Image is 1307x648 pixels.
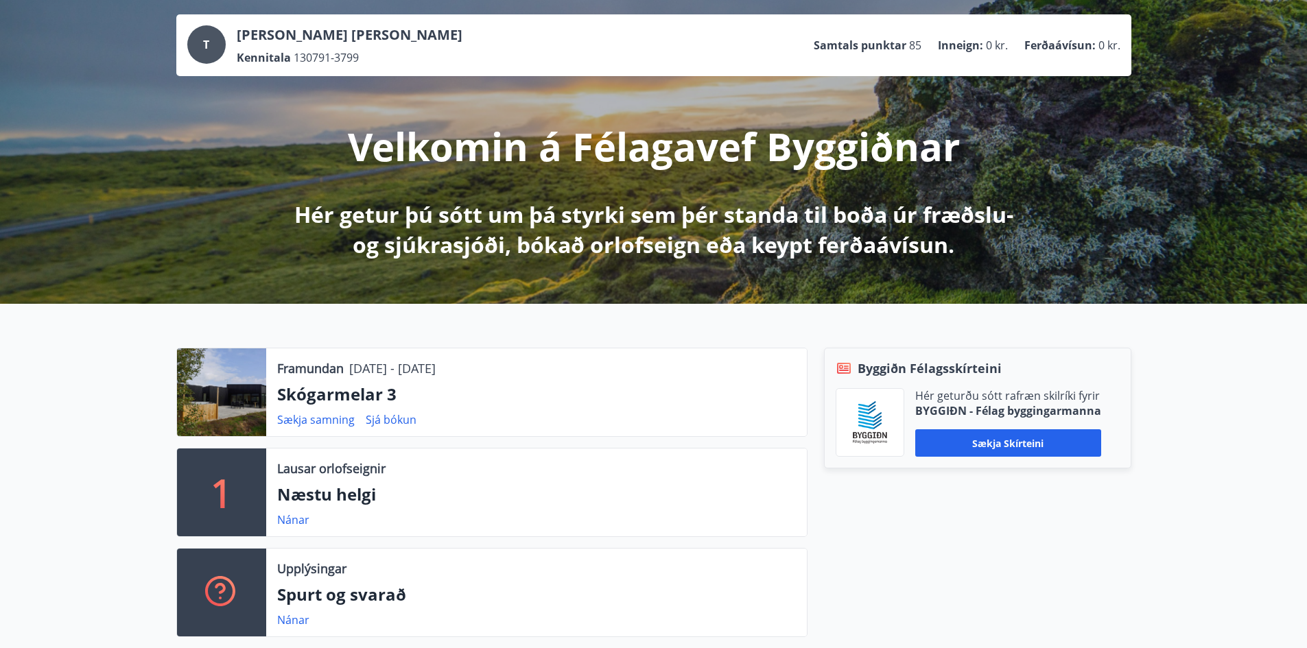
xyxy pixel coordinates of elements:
p: BYGGIÐN - Félag byggingarmanna [915,403,1101,418]
p: Hér getur þú sótt um þá styrki sem þér standa til boða úr fræðslu- og sjúkrasjóði, bókað orlofsei... [292,200,1016,260]
span: 130791-3799 [294,50,359,65]
a: Sjá bókun [366,412,416,427]
p: Framundan [277,359,344,377]
p: 1 [211,466,233,518]
p: Samtals punktar [814,38,906,53]
p: Lausar orlofseignir [277,459,386,477]
p: Ferðaávísun : [1024,38,1096,53]
p: [DATE] - [DATE] [349,359,436,377]
span: Byggiðn Félagsskírteini [858,359,1002,377]
p: Inneign : [938,38,983,53]
span: 0 kr. [1098,38,1120,53]
button: Sækja skírteini [915,429,1101,457]
span: 85 [909,38,921,53]
img: BKlGVmlTW1Qrz68WFGMFQUcXHWdQd7yePWMkvn3i.png [847,399,893,446]
span: T [203,37,209,52]
p: Kennitala [237,50,291,65]
p: Hér geturðu sótt rafræn skilríki fyrir [915,388,1101,403]
p: Upplýsingar [277,560,346,577]
p: Velkomin á Félagavef Byggiðnar [348,120,960,172]
a: Nánar [277,612,309,627]
p: Spurt og svarað [277,583,796,606]
a: Sækja samning [277,412,355,427]
p: Skógarmelar 3 [277,383,796,406]
p: Næstu helgi [277,483,796,506]
a: Nánar [277,512,309,527]
p: [PERSON_NAME] [PERSON_NAME] [237,25,462,45]
span: 0 kr. [986,38,1008,53]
